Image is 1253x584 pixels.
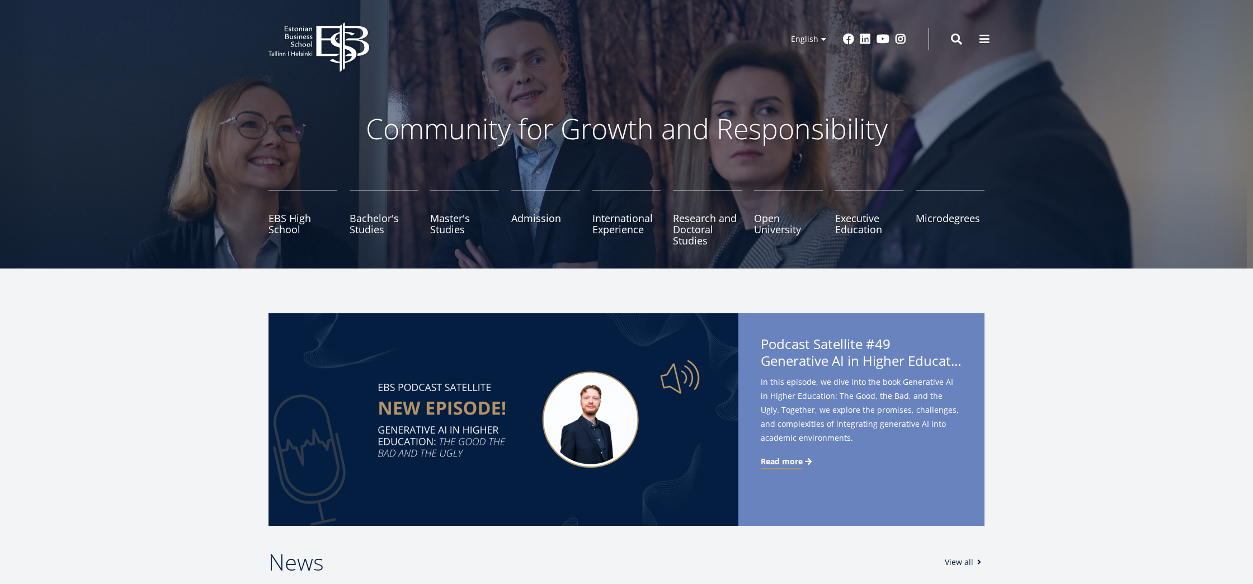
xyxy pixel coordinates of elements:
[761,352,962,369] span: Generative AI in Higher Education: The Good, the Bad, and the Ugly
[511,190,580,246] a: Admission
[761,336,962,373] span: Podcast Satellite #49
[761,456,814,467] a: Read more
[860,34,871,45] a: Linkedin
[835,190,904,246] a: Executive Education
[673,190,742,246] a: Research and Doctoral Studies
[945,557,984,568] a: View all
[761,456,803,467] span: Read more
[843,34,854,45] a: Facebook
[592,190,661,246] a: International Experience
[761,375,962,445] span: In this episode, we dive into the book Generative AI in Higher Education: The Good, the Bad, and ...
[877,34,889,45] a: Youtube
[268,548,934,576] h2: News
[350,190,418,246] a: Bachelor's Studies
[430,190,499,246] a: Master's Studies
[754,190,823,246] a: Open University
[268,313,738,526] img: Satellite #49
[895,34,906,45] a: Instagram
[330,112,923,145] p: Community for Growth and Responsibility
[268,190,337,246] a: EBS High School
[916,190,984,246] a: Microdegrees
